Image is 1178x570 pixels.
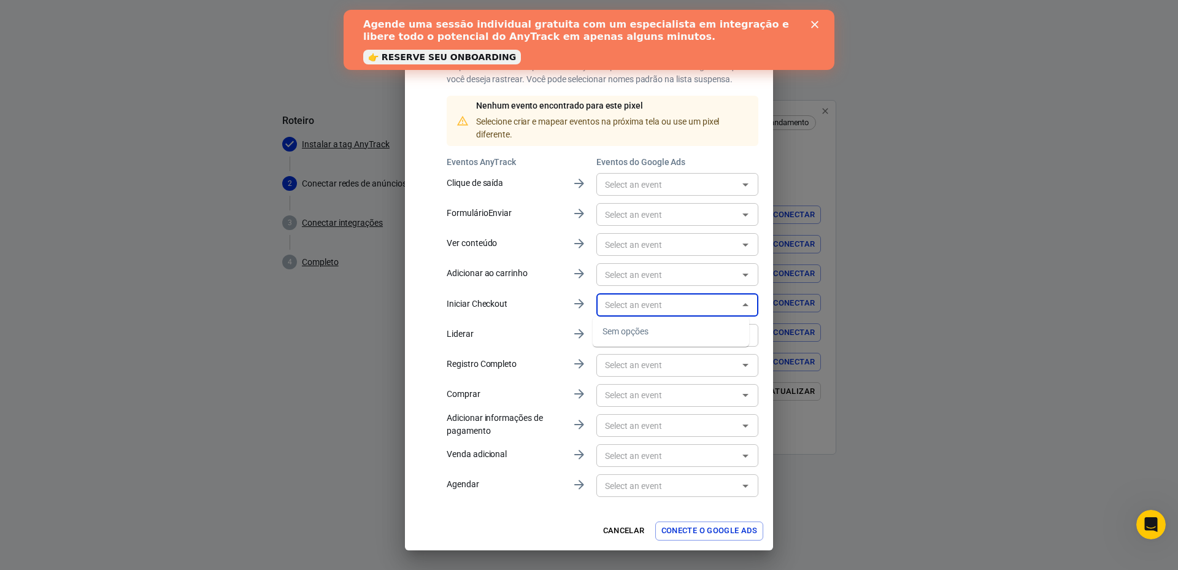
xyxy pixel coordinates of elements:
[600,207,734,222] input: Select an event
[737,236,754,253] button: Abrir
[737,206,754,223] button: Abrir
[447,359,517,369] font: Registro Completo
[600,358,734,373] input: Select an event
[600,418,734,433] input: Select an event
[600,478,734,493] input: Select an event
[600,297,734,312] input: Select an event
[447,238,497,248] font: Ver conteúdo
[468,11,480,18] div: Fechar
[476,101,643,110] font: Nenhum evento encontrado para este pixel
[447,413,543,436] font: Adicionar informações de pagamento
[447,389,480,399] font: Comprar
[447,178,503,188] font: Clique de saída
[600,388,734,403] input: Select an event
[737,477,754,495] button: Open
[737,176,754,193] button: Open
[447,329,474,339] font: Liderar
[447,268,528,278] font: Adicionar ao carrinho
[476,117,719,139] font: Selecione criar e mapear eventos na próxima tela ou use um pixel diferente.
[603,526,645,536] font: Cancelar
[737,266,754,283] button: Abrir
[600,237,734,252] input: Select an event
[600,177,734,192] input: Select an event
[737,447,754,464] button: Abrir
[737,296,754,314] button: Close
[344,10,834,70] iframe: Banner de bate-papo ao vivo do Intercom
[447,449,507,459] font: Venda adicional
[1136,510,1166,539] iframe: Chat ao vivo do Intercom
[596,157,685,167] font: Eventos do Google Ads
[447,157,516,167] font: Eventos AnyTrack
[655,522,763,541] button: Conecte o Google Ads
[447,208,512,218] font: FormulárioEnviar
[661,526,757,536] font: Conecte o Google Ads
[737,417,754,434] button: Abrir
[447,299,507,309] font: Iniciar Checkout
[447,479,479,489] font: Agendar
[737,387,754,404] button: Open
[602,326,649,336] font: Sem opções
[737,356,754,374] button: Abrir
[600,522,648,541] button: Cancelar
[600,267,734,282] input: Select an event
[600,448,734,463] input: Select an event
